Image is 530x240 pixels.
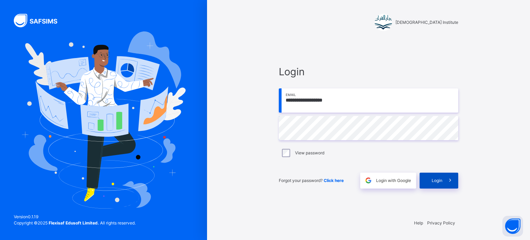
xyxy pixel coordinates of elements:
[21,31,186,208] img: Hero Image
[14,214,136,220] span: Version 0.1.19
[376,177,411,184] span: Login with Google
[279,178,344,183] span: Forgot your password?
[14,14,66,27] img: SAFSIMS Logo
[414,220,423,225] a: Help
[427,220,455,225] a: Privacy Policy
[395,19,458,26] span: [DEMOGRAPHIC_DATA] Institute
[295,150,324,156] label: View password
[14,220,136,225] span: Copyright © 2025 All rights reserved.
[502,216,523,237] button: Open asap
[279,64,458,79] span: Login
[324,178,344,183] a: Click here
[432,177,442,184] span: Login
[49,220,99,225] strong: Flexisaf Edusoft Limited.
[364,176,372,184] img: google.396cfc9801f0270233282035f929180a.svg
